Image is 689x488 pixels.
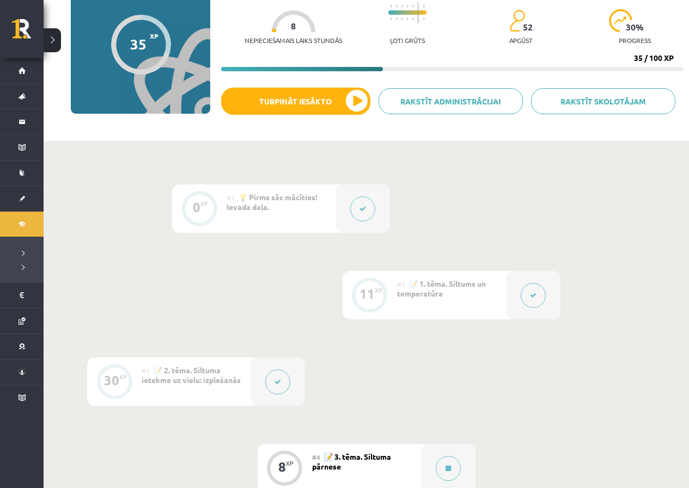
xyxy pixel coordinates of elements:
span: #1 [227,193,235,202]
img: students-c634bb4e5e11cddfef0936a35e636f08e4e9abd3cc4e673bd6f9a4125e45ecb1.svg [509,9,525,32]
p: Nepieciešamais laiks stundās [245,36,342,44]
div: XP [375,287,382,293]
img: icon-short-line-57e1e144782c952c97e751825c79c345078a6d821885a25fce030b3d8c18986b.svg [396,5,397,8]
span: 📝 2. tēma. Siltuma ietekme uz vielu: izplešanās [142,365,241,385]
div: XP [200,201,208,207]
div: 35 [130,36,147,52]
img: icon-long-line-d9ea69661e0d244f92f715978eff75569469978d946b2353a9bb055b3ed8787d.svg [418,2,419,23]
p: Ļoti grūts [390,36,425,44]
div: 30 [104,375,119,385]
img: icon-short-line-57e1e144782c952c97e751825c79c345078a6d821885a25fce030b3d8c18986b.svg [401,17,403,20]
span: #3 [142,366,150,375]
img: icon-short-line-57e1e144782c952c97e751825c79c345078a6d821885a25fce030b3d8c18986b.svg [407,5,408,8]
div: XP [286,460,294,466]
button: Turpināt iesākto [221,88,370,115]
img: icon-short-line-57e1e144782c952c97e751825c79c345078a6d821885a25fce030b3d8c18986b.svg [407,17,408,20]
span: 💡 Pirms sāc mācīties! Ievada daļa. [227,192,318,212]
div: 11 [359,289,375,299]
img: icon-short-line-57e1e144782c952c97e751825c79c345078a6d821885a25fce030b3d8c18986b.svg [396,17,397,20]
img: icon-progress-161ccf0a02000e728c5f80fcf4c31c7af3da0e1684b2b1d7c360e028c24a22f1.svg [609,9,632,32]
img: icon-short-line-57e1e144782c952c97e751825c79c345078a6d821885a25fce030b3d8c18986b.svg [423,17,424,20]
span: 📝 3. tēma. Siltuma pārnese [312,452,391,471]
span: #2 [397,280,405,288]
span: 52 [523,22,533,32]
img: icon-short-line-57e1e144782c952c97e751825c79c345078a6d821885a25fce030b3d8c18986b.svg [412,17,413,20]
img: icon-short-line-57e1e144782c952c97e751825c79c345078a6d821885a25fce030b3d8c18986b.svg [412,5,413,8]
span: 30 % [626,22,644,32]
span: #4 [312,453,320,461]
a: Rakstīt administrācijai [379,88,523,114]
span: 📝 1. tēma. Siltums un temperatūra [397,279,486,298]
img: icon-short-line-57e1e144782c952c97e751825c79c345078a6d821885a25fce030b3d8c18986b.svg [401,5,403,8]
span: 8 [291,21,296,31]
div: 8 [278,462,286,472]
div: 0 [193,202,200,212]
p: apgūst [509,36,533,44]
a: Rīgas 1. Tālmācības vidusskola [12,19,44,46]
img: icon-short-line-57e1e144782c952c97e751825c79c345078a6d821885a25fce030b3d8c18986b.svg [391,5,392,8]
span: XP [150,32,158,40]
a: Rakstīt skolotājam [531,88,675,114]
img: icon-short-line-57e1e144782c952c97e751825c79c345078a6d821885a25fce030b3d8c18986b.svg [391,17,392,20]
img: icon-short-line-57e1e144782c952c97e751825c79c345078a6d821885a25fce030b3d8c18986b.svg [423,5,424,8]
div: XP [119,374,127,380]
p: progress [619,36,651,44]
